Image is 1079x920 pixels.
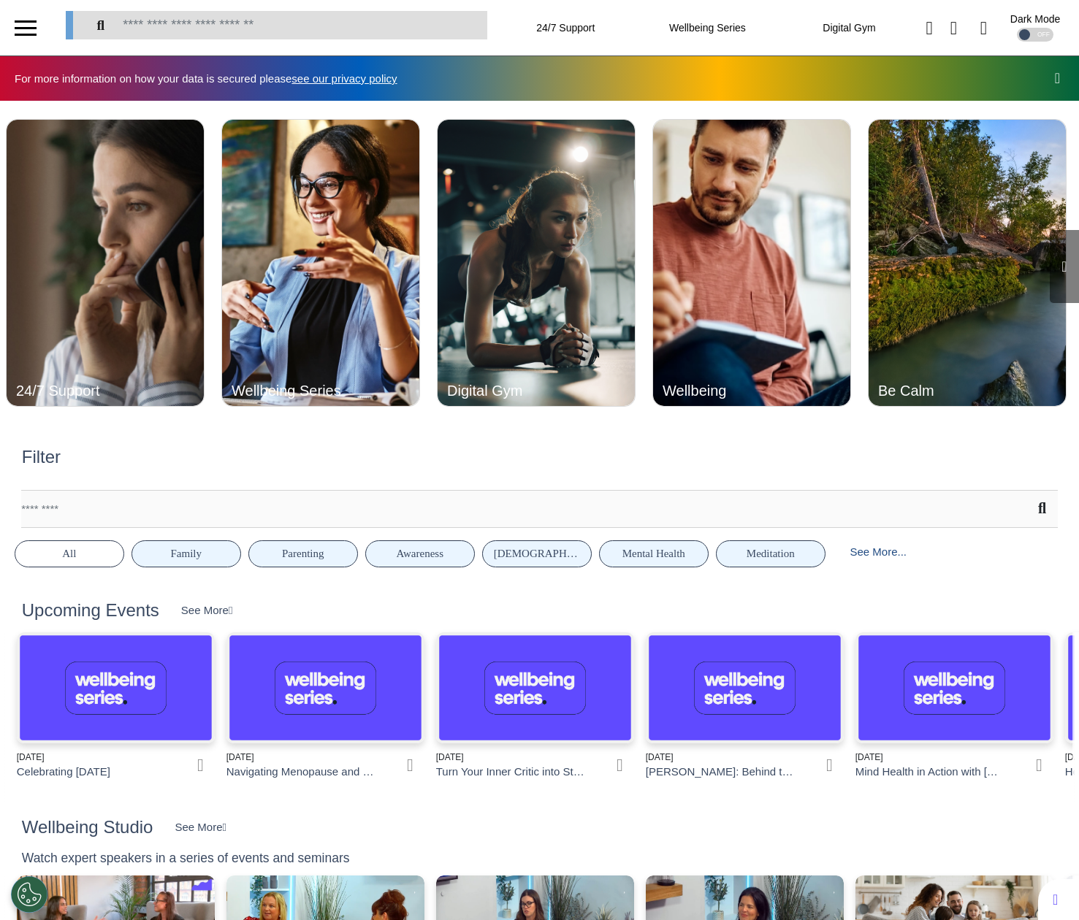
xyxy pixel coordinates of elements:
div: Wellbeing [663,383,801,398]
div: For more information on how your data is secured please [15,73,412,84]
div: Dark Mode [1010,14,1060,24]
img: TV+2.png [646,632,844,743]
div: Turn Your Inner Critic into Strength with [PERSON_NAME] [436,764,584,781]
div: [DATE] [646,751,794,764]
button: Meditation [716,540,826,567]
img: TV+2.png [226,632,424,743]
div: Celebrating [DATE] [17,764,110,781]
h2: Wellbeing Studio [22,817,153,838]
div: Mind Health in Action with [PERSON_NAME] [855,764,1004,781]
div: See More... [833,539,924,566]
div: 24/7 Support [495,7,636,48]
a: see our privacy policy [291,72,397,85]
div: Navigating Menopause and the workplace [226,764,375,781]
div: 24/7 Support [16,383,154,398]
div: Wellbeing Series [232,383,370,398]
div: See More [175,819,226,836]
div: Be Calm [878,383,1016,398]
div: Digital Gym [778,7,920,48]
img: TV+2.png [17,632,215,743]
div: Digital Gym [447,383,585,398]
div: [DATE] [226,751,375,764]
button: [DEMOGRAPHIC_DATA] Health [482,540,592,567]
button: Mental Health [599,540,709,567]
div: [PERSON_NAME]: Behind the Jersey [646,764,794,781]
div: [DATE] [17,751,165,764]
button: Open Preferences [11,876,47,913]
div: OFF [1017,28,1053,42]
button: All [15,540,124,567]
h2: Filter [22,447,61,468]
div: See More [181,602,233,619]
button: Awareness [365,540,475,567]
div: [DATE] [855,751,1004,764]
div: Wellbeing Series [636,7,778,48]
img: TV+2.png [436,632,634,743]
button: Parenting [248,540,358,567]
h2: Upcoming Events [22,600,159,621]
button: Family [131,540,241,567]
img: TV+2.png [855,632,1053,743]
div: Watch expert speakers in a series of events and seminars [22,848,350,867]
div: [DATE] [436,751,584,764]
